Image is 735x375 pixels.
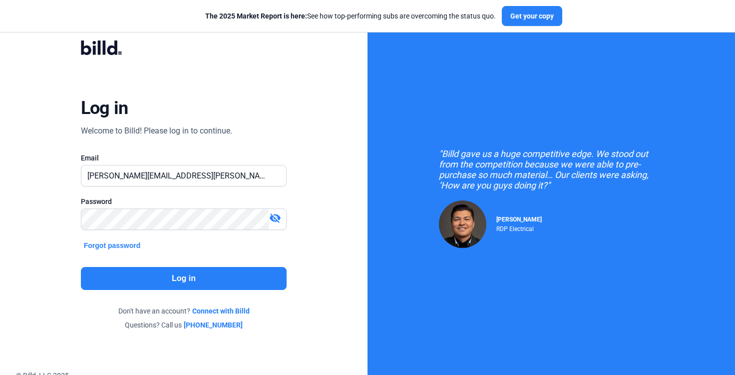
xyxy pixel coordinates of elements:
div: RDP Electrical [496,223,542,232]
span: The 2025 Market Report is here: [205,12,307,20]
img: Raul Pacheco [439,200,486,248]
div: "Billd gave us a huge competitive edge. We stood out from the competition because we were able to... [439,148,664,190]
a: [PHONE_NUMBER] [184,320,243,330]
mat-icon: visibility_off [269,212,281,224]
a: Connect with Billd [192,306,250,316]
div: Email [81,153,287,163]
div: Log in [81,97,128,119]
div: See how top-performing subs are overcoming the status quo. [205,11,496,21]
button: Get your copy [502,6,562,26]
button: Forgot password [81,240,144,251]
span: [PERSON_NAME] [496,216,542,223]
div: Don't have an account? [81,306,287,316]
div: Questions? Call us [81,320,287,330]
button: Log in [81,267,287,290]
div: Password [81,196,287,206]
div: Welcome to Billd! Please log in to continue. [81,125,232,137]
